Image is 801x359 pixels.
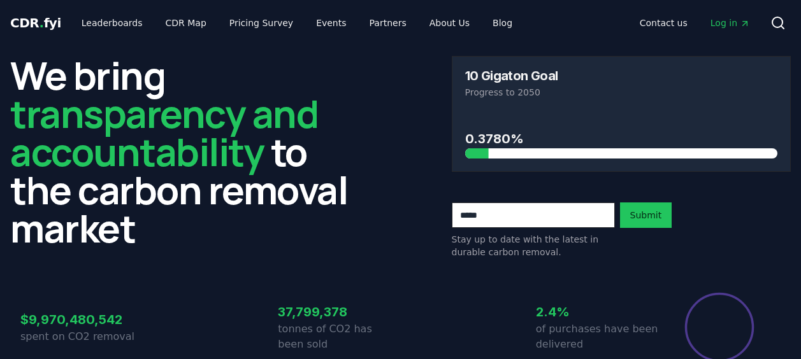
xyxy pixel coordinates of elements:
[465,86,778,99] p: Progress to 2050
[536,321,658,352] p: of purchases have been delivered
[219,11,303,34] a: Pricing Survey
[630,11,698,34] a: Contact us
[359,11,417,34] a: Partners
[419,11,480,34] a: About Us
[71,11,153,34] a: Leaderboards
[155,11,217,34] a: CDR Map
[10,14,61,32] a: CDR.fyi
[20,310,143,329] h3: $9,970,480,542
[71,11,523,34] nav: Main
[278,302,400,321] h3: 37,799,378
[465,129,778,148] h3: 0.3780%
[10,56,350,247] h2: We bring to the carbon removal market
[620,202,672,228] button: Submit
[482,11,523,34] a: Blog
[10,87,318,178] span: transparency and accountability
[630,11,760,34] nav: Main
[452,233,615,258] p: Stay up to date with the latest in durable carbon removal.
[536,302,658,321] h3: 2.4%
[465,69,558,82] h3: 10 Gigaton Goal
[306,11,356,34] a: Events
[40,15,44,31] span: .
[700,11,760,34] a: Log in
[711,17,750,29] span: Log in
[10,15,61,31] span: CDR fyi
[20,329,143,344] p: spent on CO2 removal
[278,321,400,352] p: tonnes of CO2 has been sold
